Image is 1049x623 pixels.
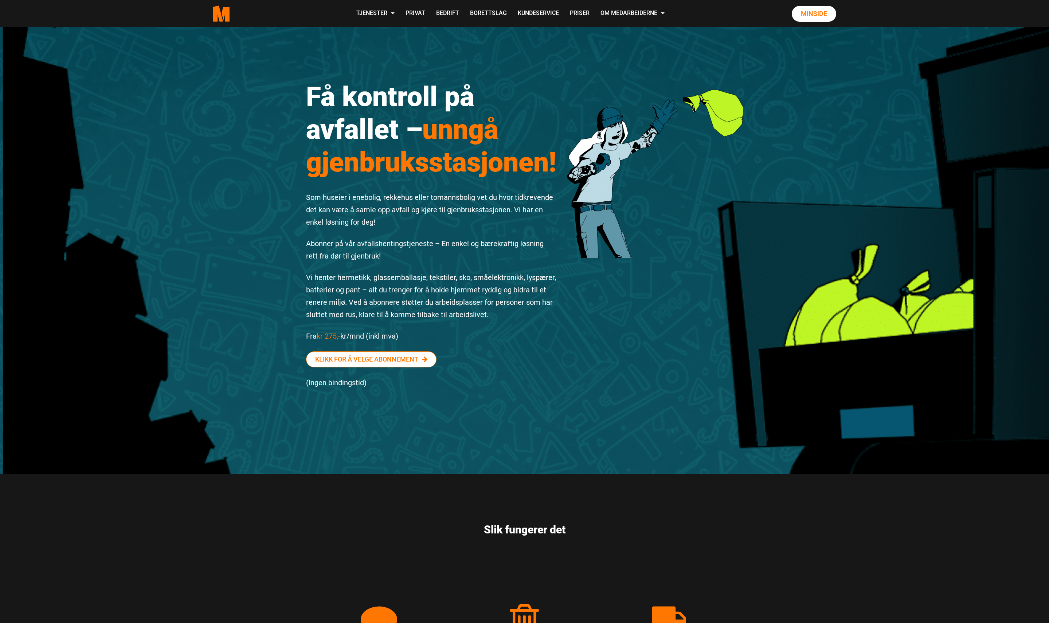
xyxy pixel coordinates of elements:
span: kr 275,- [317,332,340,340]
p: Abonner på vår avfallshentingstjeneste – En enkel og bærekraftig løsning rett fra dør til gjenbruk! [306,237,557,262]
a: Bedrift [431,1,465,27]
h3: Slik fungerer det [312,523,738,536]
a: Privat [400,1,431,27]
span: unngå gjenbruksstasjonen! [306,113,556,178]
h1: Få kontroll på avfallet – [306,80,557,178]
a: Kundeservice [512,1,564,27]
a: Minside [792,6,836,22]
img: 201222 Rydde Karakter 3 1 [567,64,743,258]
a: Borettslag [465,1,512,27]
p: (Ingen bindingstid) [306,376,557,389]
a: Tjenester [351,1,400,27]
p: Som huseier i enebolig, rekkehus eller tomannsbolig vet du hvor tidkrevende det kan være å samle ... [306,191,557,228]
p: Fra kr/mnd (inkl mva) [306,330,557,342]
a: Klikk for å velge abonnement [306,351,437,367]
a: Om Medarbeiderne [595,1,670,27]
a: Priser [564,1,595,27]
p: Vi henter hermetikk, glassemballasje, tekstiler, sko, småelektronikk, lyspærer, batterier og pant... [306,271,557,321]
